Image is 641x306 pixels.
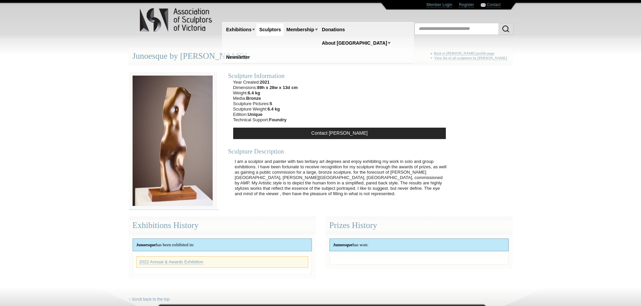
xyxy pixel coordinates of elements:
[270,101,272,106] strong: 5
[487,2,500,7] a: Contact
[248,112,262,117] strong: Unique
[233,85,298,90] li: Dimensions:
[284,24,317,36] a: Membership
[223,24,254,36] a: Exhibitions
[232,156,451,200] p: I am a sculptor and painter with two tertiary art degrees and enjoy exhibiting my work in solo an...
[233,90,298,96] li: Weight:
[233,128,446,139] a: Contact [PERSON_NAME]
[269,117,286,122] strong: Foundry
[233,101,298,106] li: Sculpture Pictures:
[129,297,170,302] a: ↑ Scroll back to the top
[330,239,508,251] div: has won:
[223,51,253,63] a: Newsletter
[268,106,280,112] strong: 6.4 kg
[256,24,284,36] a: Sculptors
[233,80,298,85] li: Year Created:
[426,2,452,7] a: Member Login
[139,259,204,265] a: 2022 Annual & Awards Exhibition
[233,117,298,123] li: Technical Support:
[246,96,261,101] strong: Bronze
[139,7,213,33] img: logo.png
[233,96,298,101] li: Media:
[129,72,216,210] img: 006-2__medium.jpg
[136,242,156,247] strong: Junoesque
[248,90,260,95] strong: 6.4 kg
[459,2,474,7] a: Register
[257,85,298,90] strong: 89h x 28w x 13d cm
[326,217,512,234] div: Prizes History
[434,51,495,55] a: Back to [PERSON_NAME] profile page
[260,80,270,85] strong: 2021
[133,239,312,251] div: has been exhibited in:
[129,217,316,234] div: Exhibitions History
[233,106,298,112] li: Sculpture Weight:
[502,25,510,33] img: Search
[434,56,507,60] a: View list of all sculptures by [PERSON_NAME]
[233,112,298,117] li: Edition:
[319,37,390,49] a: About [GEOGRAPHIC_DATA]
[129,47,512,65] div: Junoesque by [PERSON_NAME]
[430,51,509,63] div: « +
[228,72,451,80] div: Sculpture Information
[319,24,348,36] a: Donations
[333,242,353,247] strong: Junoesque
[228,147,451,155] div: Sculpture Description
[481,3,486,7] img: Contact ASV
